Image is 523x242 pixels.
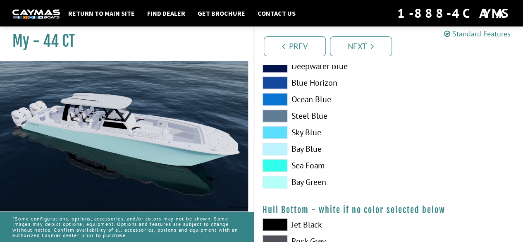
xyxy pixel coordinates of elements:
img: white-logo-c9c8dbefe5ff5ceceb0f0178aa75bf4bb51f6bca0971e226c86eb53dfe498488.png [12,10,60,18]
a: Return to main site [64,8,139,19]
div: 1-888-4CAYMAS [397,4,511,22]
a: Get Brochure [193,8,249,19]
label: Deepwater Blue [263,60,380,72]
label: Bay Blue [263,143,380,155]
a: Standard Features [444,29,511,38]
label: Sky Blue [263,126,380,139]
label: Steel Blue [263,110,380,122]
label: Blue Horizon [263,77,380,89]
label: Bay Green [263,176,380,188]
a: Contact Us [253,8,300,19]
h4: Hull Bottom - white if no color selected below [263,205,515,215]
a: Prev [264,36,326,56]
label: Sea Foam [263,159,380,172]
h1: My - 44 CT [12,32,233,50]
label: Ocean Blue [263,93,380,105]
label: Jet Black [263,218,380,231]
a: Find Dealer [143,8,189,19]
a: Next [330,36,392,56]
p: *Some configurations, options, accessories, and/or colors may not be shown. Some images may depic... [12,212,241,242]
